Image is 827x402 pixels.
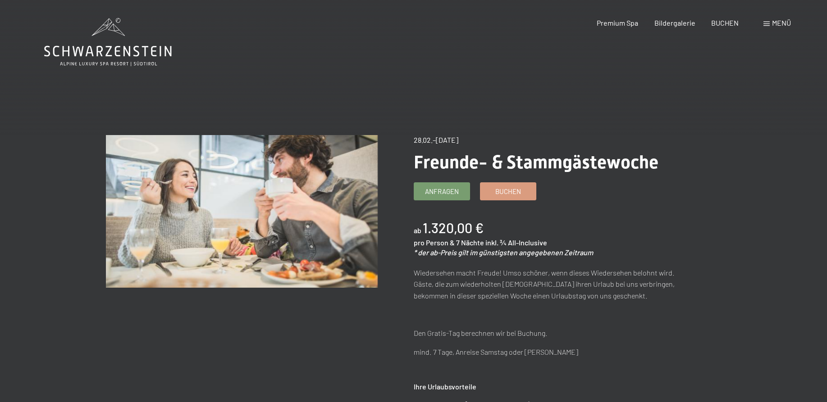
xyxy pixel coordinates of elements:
a: BUCHEN [711,18,739,27]
span: Menü [772,18,791,27]
span: 28.02.–[DATE] [414,136,458,144]
img: Freunde- & Stammgästewoche [106,135,378,288]
span: ab [414,226,421,235]
span: Einwilligung Marketing* [327,223,402,232]
a: Bildergalerie [654,18,695,27]
span: pro Person & [414,238,455,247]
p: mind. 7 Tage, Anreise Samstag oder [PERSON_NAME] [414,346,685,358]
p: Den Gratis-Tag berechnen wir bei Buchung. [414,327,685,339]
span: 7 Nächte [456,238,484,247]
span: inkl. ¾ All-Inclusive [485,238,547,247]
em: * der ab-Preis gilt im günstigsten angegebenen Zeitraum [414,248,593,257]
strong: Ihre Urlaubsvorteile [414,382,476,391]
a: Buchen [480,183,536,200]
b: 1.320,00 € [423,220,484,236]
a: Anfragen [414,183,470,200]
span: Buchen [495,187,521,196]
span: Freunde- & Stammgästewoche [414,152,658,173]
a: Premium Spa [597,18,638,27]
span: Anfragen [425,187,459,196]
p: Wiedersehen macht Freude! Umso schöner, wenn dieses Wiedersehen belohnt wird. Gäste, die zum wied... [414,267,685,302]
